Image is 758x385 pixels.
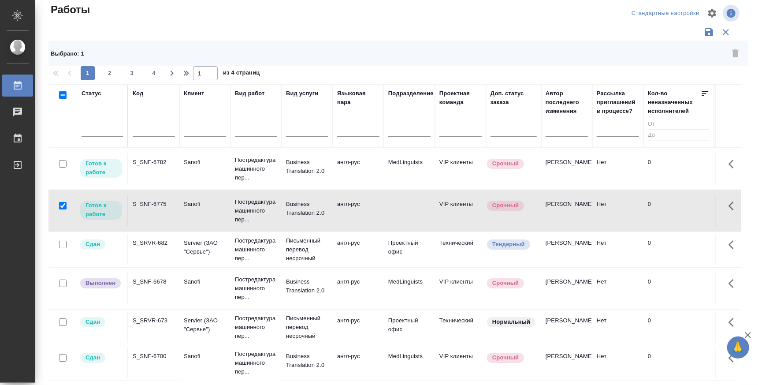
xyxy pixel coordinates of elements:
td: VIP клиенты [435,273,486,304]
button: Здесь прячутся важные кнопки [723,312,744,333]
p: Business Translation 2.0 [286,158,328,176]
td: Нет [592,348,643,378]
span: 2 [103,69,117,78]
td: VIP клиенты [435,195,486,226]
span: 🙏 [731,338,746,357]
button: 4 [147,66,161,80]
input: От [648,119,710,130]
div: S_SRVR-682 [133,239,175,247]
button: Здесь прячутся важные кнопки [723,273,744,294]
p: Постредактура машинного пер... [235,314,277,340]
p: Sanofi [184,352,226,361]
td: MedLinguists [384,348,435,378]
td: VIP клиенты [435,348,486,378]
span: Настроить таблицу [702,3,723,24]
button: 2 [103,66,117,80]
td: Нет [592,153,643,184]
td: MedLinguists [384,153,435,184]
td: Проектный офис [384,234,435,265]
td: англ-рус [333,234,384,265]
div: Код [133,89,143,98]
td: Нет [592,273,643,304]
td: [PERSON_NAME] [541,195,592,226]
div: Исполнитель может приступить к работе [79,158,123,179]
p: Постредактура машинного пер... [235,236,277,263]
p: Servier (ЗАО "Сервье") [184,316,226,334]
button: Здесь прячутся важные кнопки [723,234,744,255]
p: Business Translation 2.0 [286,277,328,295]
div: Подразделение [388,89,434,98]
td: 0 [643,195,714,226]
div: Вид работ [235,89,265,98]
td: 0 [643,234,714,265]
p: Готов к работе [85,159,117,177]
p: Письменный перевод несрочный [286,236,328,263]
td: англ-рус [333,273,384,304]
td: VIP клиенты [435,153,486,184]
div: Клиент [184,89,204,98]
p: Постредактура машинного пер... [235,156,277,182]
div: Менеджер проверил работу исполнителя, передает ее на следующий этап [79,316,123,328]
td: Нет [592,312,643,343]
p: Business Translation 2.0 [286,200,328,217]
button: Сохранить фильтры [701,24,717,41]
td: Нет [592,195,643,226]
td: [PERSON_NAME] [541,348,592,378]
td: англ-рус [333,153,384,184]
div: Исполнитель завершил работу [79,277,123,289]
p: Sanofi [184,200,226,209]
td: Нет [592,234,643,265]
div: Проектная команда [439,89,482,107]
div: Автор последнего изменения [546,89,588,116]
p: Sanofi [184,158,226,167]
td: [PERSON_NAME] [541,273,592,304]
p: Сдан [85,240,100,249]
div: S_SNF-6775 [133,200,175,209]
p: Постредактура машинного пер... [235,275,277,302]
p: Сдан [85,353,100,362]
p: Servier (ЗАО "Сервье") [184,239,226,256]
p: Срочный [492,201,519,210]
div: Языковая пара [337,89,379,107]
span: 3 [125,69,139,78]
button: Здесь прячутся важные кнопки [723,195,744,217]
div: S_SNF-6678 [133,277,175,286]
p: Тендерный [492,240,525,249]
div: Кол-во неназначенных исполнителей [648,89,701,116]
button: 🙏 [727,336,749,359]
div: Статус [82,89,101,98]
td: 0 [643,312,714,343]
div: S_SNF-6782 [133,158,175,167]
p: Sanofi [184,277,226,286]
td: англ-рус [333,312,384,343]
td: [PERSON_NAME] [541,312,592,343]
span: Работы [48,3,90,17]
p: Постредактура машинного пер... [235,350,277,376]
td: 0 [643,273,714,304]
td: 0 [643,153,714,184]
p: Срочный [492,279,519,288]
td: 0 [643,348,714,378]
span: 4 [147,69,161,78]
td: MedLinguists [384,273,435,304]
td: Проектный офис [384,312,435,343]
p: Сдан [85,318,100,326]
div: S_SNF-6700 [133,352,175,361]
p: Постредактура машинного пер... [235,198,277,224]
td: [PERSON_NAME] [541,234,592,265]
p: Business Translation 2.0 [286,352,328,370]
button: Сбросить фильтры [717,24,734,41]
div: Вид услуги [286,89,319,98]
td: англ-рус [333,348,384,378]
p: Срочный [492,353,519,362]
div: Менеджер проверил работу исполнителя, передает ее на следующий этап [79,352,123,364]
td: [PERSON_NAME] [541,153,592,184]
input: До [648,130,710,141]
div: S_SRVR-673 [133,316,175,325]
td: Технический [435,234,486,265]
td: Технический [435,312,486,343]
button: 3 [125,66,139,80]
p: Нормальный [492,318,530,326]
div: Доп. статус заказа [490,89,537,107]
p: Письменный перевод несрочный [286,314,328,340]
